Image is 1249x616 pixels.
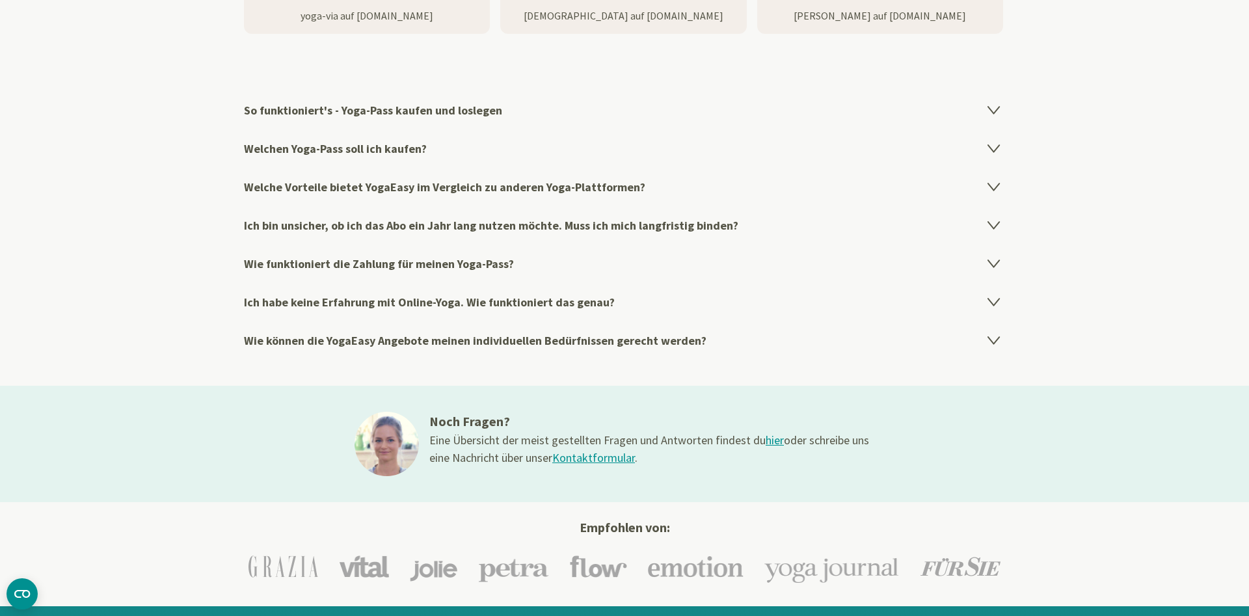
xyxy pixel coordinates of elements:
[248,556,318,578] img: Grazia Logo
[244,129,1005,168] h4: Welchen Yoga-Pass soll ich kaufen?
[552,450,635,465] a: Kontaktformular
[757,8,1003,23] p: [PERSON_NAME] auf [DOMAIN_NAME]
[339,556,389,578] img: Vital Logo
[244,91,1005,129] h4: So funktioniert's - Yoga-Pass kaufen und loslegen
[355,412,419,476] img: ines@1x.jpg
[429,412,872,431] h3: Noch Fragen?
[7,578,38,609] button: CMP-Widget öffnen
[478,551,549,582] img: Petra Logo
[410,552,457,581] img: Jolie Logo
[244,8,490,23] p: yoga-via auf [DOMAIN_NAME]
[244,168,1005,206] h4: Welche Vorteile bietet YogaEasy im Vergleich zu anderen Yoga-Plattformen?
[764,550,900,583] img: Yoga-Journal Logo
[429,431,872,466] div: Eine Übersicht der meist gestellten Fragen und Antworten findest du oder schreibe uns eine Nachri...
[244,283,1005,321] h4: Ich habe keine Erfahrung mit Online-Yoga. Wie funktioniert das genau?
[920,557,1001,576] img: Für Sie Logo
[244,245,1005,283] h4: Wie funktioniert die Zahlung für meinen Yoga-Pass?
[244,321,1005,360] h4: Wie können die YogaEasy Angebote meinen individuellen Bedürfnissen gerecht werden?
[766,433,784,448] a: hier
[500,8,746,23] p: [DEMOGRAPHIC_DATA] auf [DOMAIN_NAME]
[244,206,1005,245] h4: Ich bin unsicher, ob ich das Abo ein Jahr lang nutzen möchte. Muss ich mich langfristig binden?
[648,556,744,578] img: Emotion Logo
[570,556,627,578] img: Flow Logo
